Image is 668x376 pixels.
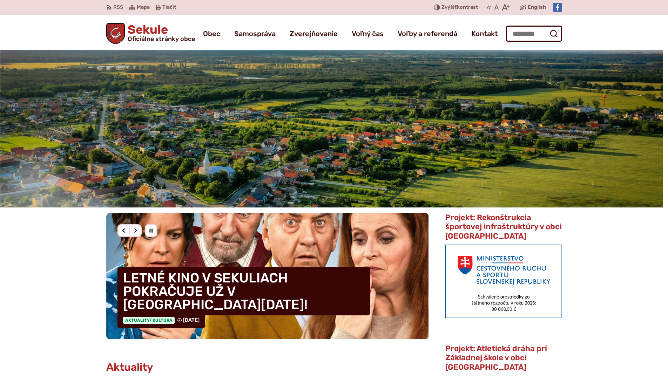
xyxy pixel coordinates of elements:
h3: Aktuality [106,362,153,373]
a: Kontakt [471,24,498,43]
span: English [528,3,546,12]
a: Voľný čas [352,24,384,43]
span: Aktuality [123,317,175,324]
div: Nasledujúci slajd [129,224,142,237]
a: Obec [203,24,220,43]
a: Samospráva [234,24,276,43]
a: LETNÉ KINO V SEKULIACH POKRAČUJE UŽ V [GEOGRAPHIC_DATA][DATE]! Aktuality/ Kultúra [DATE] [106,213,429,339]
img: min-cras.png [445,245,562,318]
span: Zvýšiť [441,4,457,10]
span: RSS [113,3,123,12]
h4: LETNÉ KINO V SEKULIACH POKRAČUJE UŽ V [GEOGRAPHIC_DATA][DATE]! [117,267,370,315]
span: Projekt: Rekonštrukcia športovej infraštruktúry v obci [GEOGRAPHIC_DATA] [445,213,562,241]
span: kontrast [441,5,478,11]
img: Prejsť na Facebook stránku [553,3,562,12]
a: Voľby a referendá [398,24,457,43]
span: / Kultúra [149,318,173,323]
div: Predošlý slajd [117,224,130,237]
span: Tlačiť [162,5,176,11]
div: Pozastaviť pohyb slajdera [145,224,157,237]
h1: Sekule [125,24,195,42]
span: Mapa [137,3,150,12]
a: Zverejňovanie [290,24,338,43]
div: 2 / 8 [106,213,429,339]
a: English [526,3,547,12]
span: Oficiálne stránky obce [128,36,195,42]
a: Logo Sekule, prejsť na domovskú stránku. [106,23,195,44]
img: Prejsť na domovskú stránku [106,23,125,44]
span: Projekt: Atletická dráha pri Základnej škole v obci [GEOGRAPHIC_DATA] [445,344,547,372]
span: [DATE] [183,317,200,323]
